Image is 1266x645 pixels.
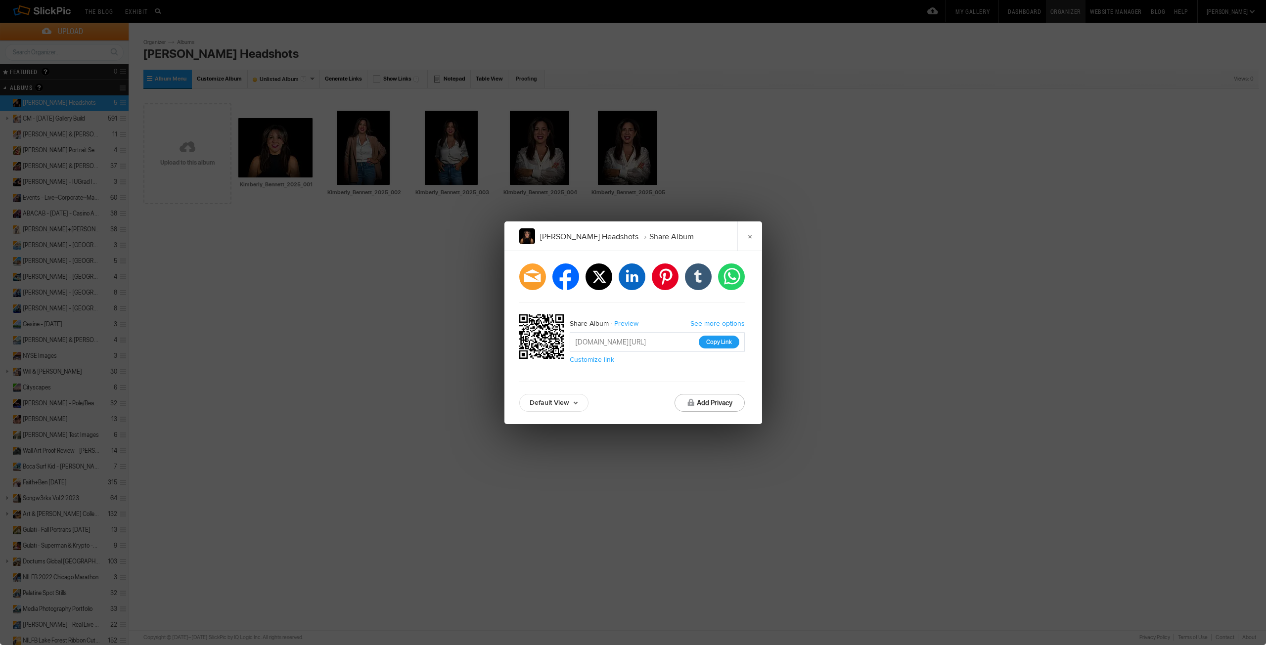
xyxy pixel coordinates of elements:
[570,356,614,364] a: Customize link
[519,394,588,412] a: Default View
[685,263,712,290] li: tumblr
[540,228,638,245] li: [PERSON_NAME] Headshots
[718,263,745,290] li: whatsapp
[519,314,567,362] div: https://slickpic.us/18020249M1l0
[570,317,609,330] div: Share Album
[675,394,745,412] button: Add Privacy
[699,336,739,348] button: Copy Link
[690,319,745,328] a: See more options
[619,263,645,290] li: linkedin
[586,263,612,290] li: twitter
[737,221,762,251] a: ×
[609,317,646,330] a: Preview
[652,263,678,290] li: pinterest
[519,228,535,244] img: Kimberly_Bennett_2025_001.png
[552,263,579,290] li: facebook
[638,228,694,245] li: Share Album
